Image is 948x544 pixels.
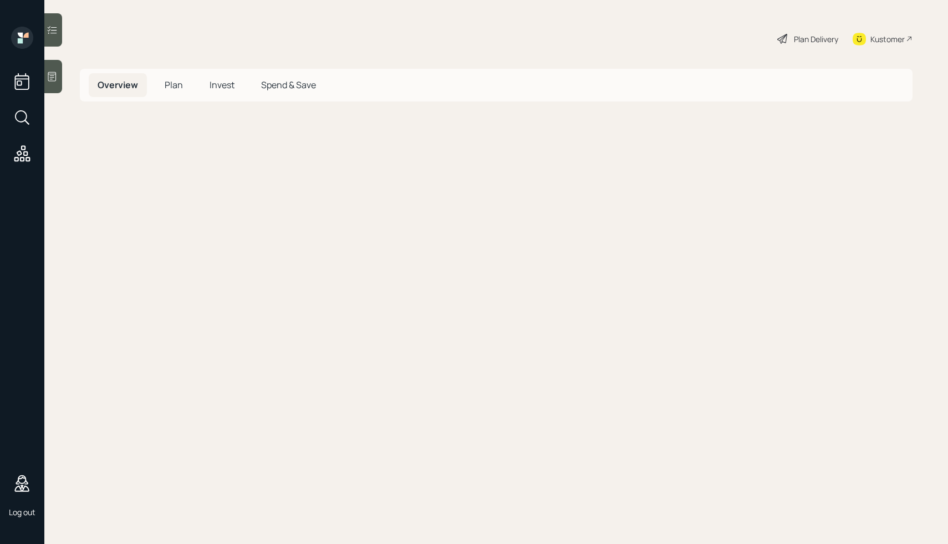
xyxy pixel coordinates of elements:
div: Plan Delivery [794,33,838,45]
div: Log out [9,507,35,517]
span: Overview [98,79,138,91]
span: Invest [210,79,235,91]
span: Plan [165,79,183,91]
span: Spend & Save [261,79,316,91]
div: Kustomer [870,33,905,45]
